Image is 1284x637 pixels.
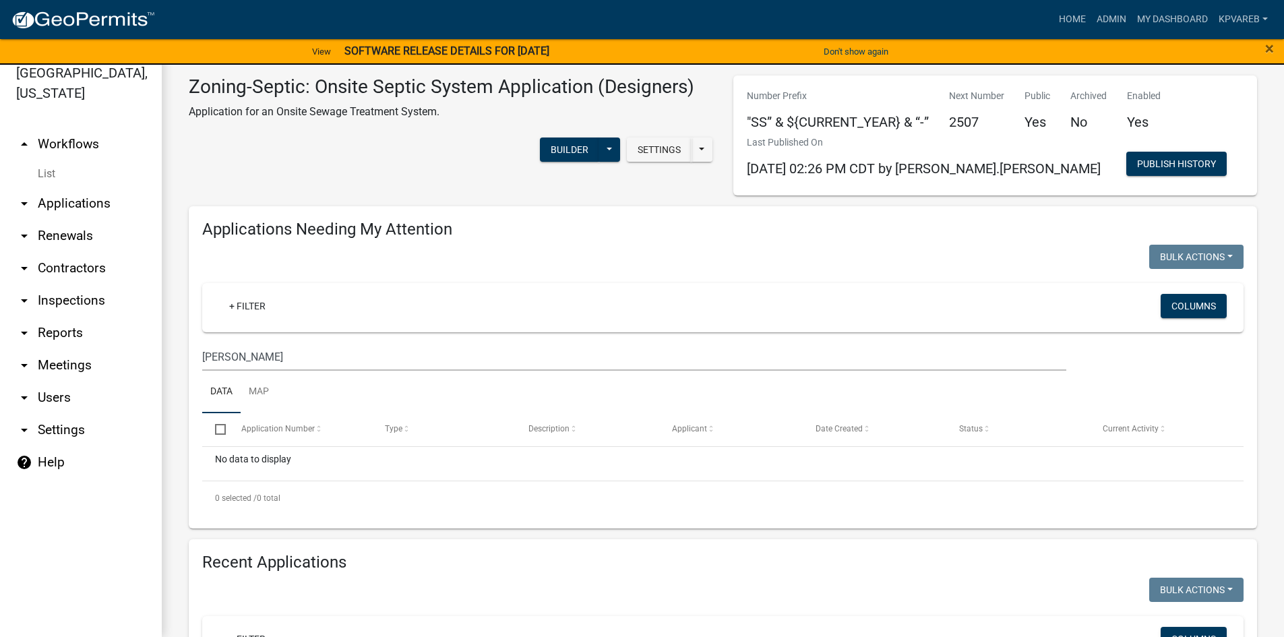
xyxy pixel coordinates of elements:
button: Bulk Actions [1149,578,1244,602]
datatable-header-cell: Description [516,413,659,446]
i: arrow_drop_down [16,325,32,341]
h5: "SS” & ${CURRENT_YEAR} & “-” [747,114,929,130]
p: Next Number [949,89,1004,103]
p: Public [1025,89,1050,103]
p: Last Published On [747,135,1101,150]
button: Bulk Actions [1149,245,1244,269]
i: arrow_drop_down [16,422,32,438]
h4: Applications Needing My Attention [202,220,1244,239]
wm-modal-confirm: Workflow Publish History [1126,159,1227,170]
span: Description [528,424,570,433]
datatable-header-cell: Application Number [228,413,371,446]
a: Data [202,371,241,414]
datatable-header-cell: Current Activity [1090,413,1233,446]
i: arrow_drop_down [16,293,32,309]
i: arrow_drop_down [16,390,32,406]
button: Builder [540,138,599,162]
input: Search for applications [202,343,1066,371]
datatable-header-cell: Select [202,413,228,446]
h5: No [1070,114,1107,130]
datatable-header-cell: Type [371,413,515,446]
span: Date Created [816,424,863,433]
p: Enabled [1127,89,1161,103]
button: Close [1265,40,1274,57]
p: Archived [1070,89,1107,103]
p: Number Prefix [747,89,929,103]
div: 0 total [202,481,1244,515]
span: Type [385,424,402,433]
button: Publish History [1126,152,1227,176]
button: Columns [1161,294,1227,318]
span: 0 selected / [215,493,257,503]
h5: Yes [1127,114,1161,130]
a: + Filter [218,294,276,318]
strong: SOFTWARE RELEASE DETAILS FOR [DATE] [344,44,549,57]
h5: Yes [1025,114,1050,130]
i: arrow_drop_down [16,357,32,373]
span: × [1265,39,1274,58]
i: arrow_drop_down [16,228,32,244]
i: arrow_drop_down [16,195,32,212]
h5: 2507 [949,114,1004,130]
button: Don't show again [818,40,894,63]
a: View [307,40,336,63]
a: Admin [1091,7,1132,32]
a: Home [1053,7,1091,32]
a: Map [241,371,277,414]
datatable-header-cell: Applicant [659,413,803,446]
datatable-header-cell: Status [946,413,1090,446]
a: kpvareb [1213,7,1273,32]
h3: Zoning-Septic: Onsite Septic System Application (Designers) [189,75,694,98]
i: help [16,454,32,471]
div: No data to display [202,447,1244,481]
span: Applicant [672,424,707,433]
span: [DATE] 02:26 PM CDT by [PERSON_NAME].[PERSON_NAME] [747,160,1101,177]
i: arrow_drop_up [16,136,32,152]
span: Application Number [241,424,315,433]
button: Settings [627,138,692,162]
span: Status [959,424,983,433]
p: Application for an Onsite Sewage Treatment System. [189,104,694,120]
datatable-header-cell: Date Created [803,413,946,446]
a: My Dashboard [1132,7,1213,32]
span: Current Activity [1103,424,1159,433]
i: arrow_drop_down [16,260,32,276]
h4: Recent Applications [202,553,1244,572]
